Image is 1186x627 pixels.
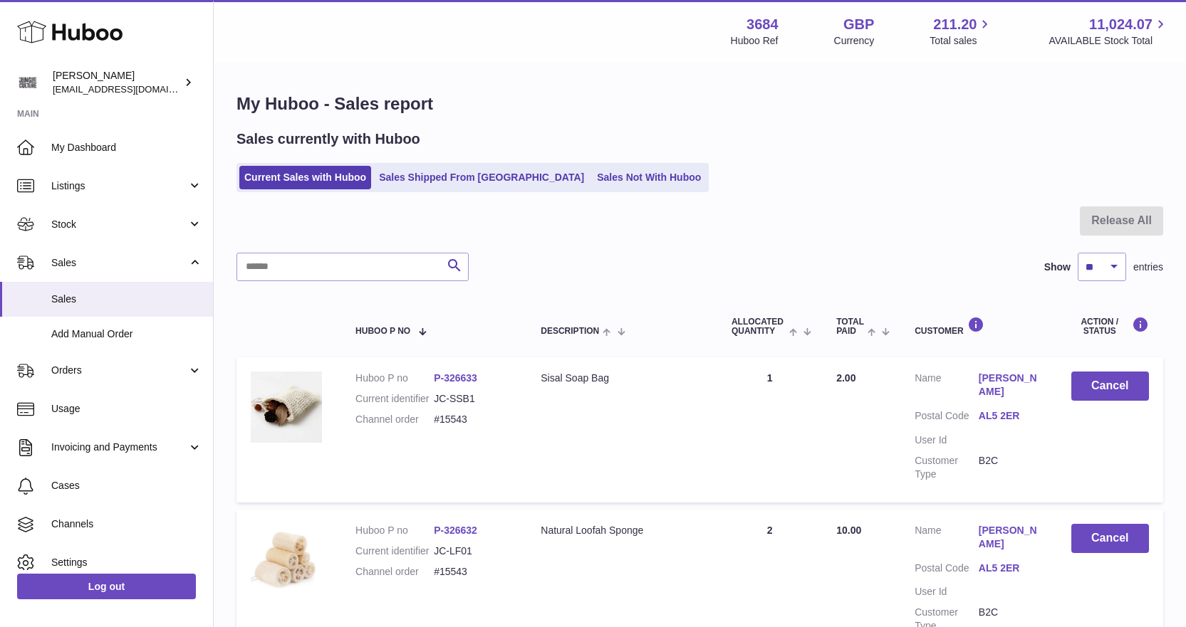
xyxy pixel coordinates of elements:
span: Add Manual Order [51,327,202,341]
button: Cancel [1071,524,1149,553]
dt: Huboo P no [355,524,434,537]
span: 10.00 [836,525,861,536]
h2: Sales currently with Huboo [236,130,420,149]
span: Total sales [930,34,993,48]
span: 2.00 [836,372,855,384]
a: 11,024.07 AVAILABLE Stock Total [1049,15,1169,48]
dd: #15543 [434,565,512,579]
dt: Name [915,372,979,402]
img: theinternationalventure@gmail.com [17,72,38,93]
a: P-326632 [434,525,477,536]
span: [EMAIL_ADDRESS][DOMAIN_NAME] [53,83,209,95]
span: Total paid [836,317,864,336]
span: Stock [51,218,187,231]
dt: Postal Code [915,562,979,579]
dt: Current identifier [355,392,434,406]
div: Customer [915,317,1042,336]
a: 211.20 Total sales [930,15,993,48]
span: My Dashboard [51,141,202,154]
strong: 3684 [747,15,779,34]
dt: User Id [915,585,979,599]
img: 36841753442531.jpg [251,524,322,595]
span: Cases [51,479,202,492]
span: Settings [51,556,202,569]
div: Huboo Ref [731,34,779,48]
div: Sisal Soap Bag [541,372,703,385]
a: Sales Shipped From [GEOGRAPHIC_DATA] [374,166,589,189]
span: Sales [51,256,187,270]
img: $_57.JPG [251,372,322,443]
a: Log out [17,574,196,599]
span: ALLOCATED Quantity [732,317,786,336]
dt: User Id [915,433,979,447]
a: AL5 2ER [979,409,1043,423]
span: Invoicing and Payments [51,441,187,454]
span: 211.20 [933,15,977,34]
span: Huboo P no [355,327,410,336]
dt: Huboo P no [355,372,434,385]
td: 1 [717,357,822,502]
label: Show [1044,260,1071,274]
div: [PERSON_NAME] [53,69,181,96]
a: P-326633 [434,372,477,384]
span: 11,024.07 [1089,15,1153,34]
span: Listings [51,179,187,193]
h1: My Huboo - Sales report [236,93,1163,115]
span: Orders [51,364,187,377]
span: Description [541,327,599,336]
div: Action / Status [1071,317,1149,336]
span: AVAILABLE Stock Total [1049,34,1169,48]
dt: Name [915,524,979,554]
div: Currency [834,34,875,48]
span: Sales [51,293,202,306]
button: Cancel [1071,372,1149,401]
span: Usage [51,402,202,416]
a: Sales Not With Huboo [592,166,706,189]
dt: Customer Type [915,454,979,481]
dd: JC-LF01 [434,544,512,558]
span: Channels [51,517,202,531]
strong: GBP [843,15,874,34]
dt: Channel order [355,413,434,426]
dd: B2C [979,454,1043,481]
div: Natural Loofah Sponge [541,524,703,537]
dt: Postal Code [915,409,979,426]
span: entries [1133,260,1163,274]
dt: Channel order [355,565,434,579]
a: AL5 2ER [979,562,1043,575]
a: Current Sales with Huboo [239,166,371,189]
dd: JC-SSB1 [434,392,512,406]
a: [PERSON_NAME] [979,524,1043,551]
dd: #15543 [434,413,512,426]
dt: Current identifier [355,544,434,558]
a: [PERSON_NAME] [979,372,1043,399]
